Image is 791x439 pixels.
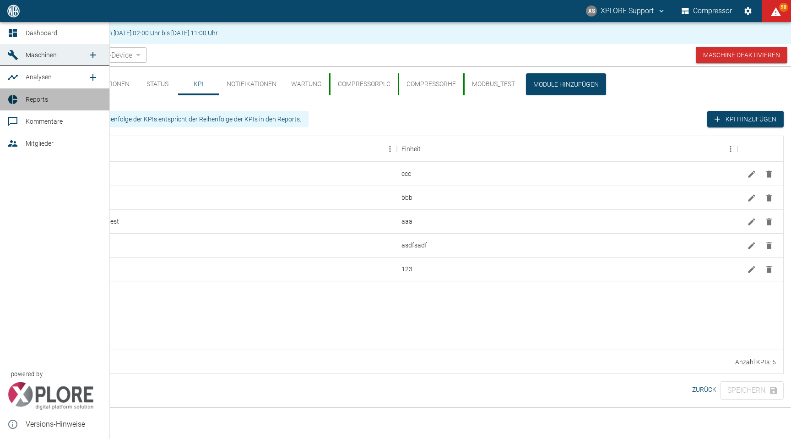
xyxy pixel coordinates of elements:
[56,136,397,162] div: Name
[56,257,397,281] div: abc
[745,239,758,252] button: Bearbeiten
[26,96,48,103] span: Reports
[56,233,397,257] div: fsdfsda
[762,263,776,276] button: Löschen
[707,111,784,128] button: KPI hinzufügen
[397,162,737,186] div: ccc
[56,162,397,186] div: A brand new KPI
[7,382,94,410] img: Xplore Logo
[84,46,102,64] a: new /machines
[585,3,667,19] button: compressors@neaxplore.com
[526,73,606,95] button: Module hinzufügen
[745,191,758,205] button: Bearbeiten
[745,215,758,229] button: Bearbeiten
[745,167,758,181] button: Bearbeiten
[397,136,737,162] div: Einheit
[178,73,219,95] button: KPI
[284,73,329,95] button: Wartung
[401,144,421,154] div: Einheit
[762,215,776,229] button: Löschen
[696,47,787,64] button: Maschine deaktivieren
[680,3,734,19] button: Compressor
[762,167,776,181] button: Löschen
[26,51,57,59] span: Maschinen
[779,3,788,12] span: 90
[397,233,737,257] div: asdfsadf
[397,257,737,281] div: 123
[397,186,737,209] div: bbb
[11,370,43,379] span: powered by
[762,191,776,205] button: Löschen
[329,73,398,95] button: CompressorPlc
[26,73,52,81] span: Analysen
[740,3,756,19] button: Einstellungen
[397,209,737,233] div: aaa
[724,142,737,156] button: Menu
[56,111,301,127] div: Die angezeigte Reihenfolge der KPIs entspricht der Reihenfolge der KPIs in den Reports.
[421,143,433,155] button: Sort
[56,186,397,209] div: KPI with KPI test
[49,25,218,41] div: Wartungsarbeiten von [DATE] 02:00 Uhr bis [DATE] 11:00 Uhr
[26,140,54,147] span: Mitglieder
[26,29,57,37] span: Dashboard
[463,73,522,95] button: modbus_test
[383,142,397,156] button: Menu
[219,73,284,95] button: Notifikationen
[84,68,102,87] a: new /analyses/list/0
[6,5,21,17] img: logo
[26,419,102,430] span: Versions-Hinweise
[26,118,63,125] span: Kommentare
[586,5,597,16] div: XS
[56,209,397,233] div: Operating hours test
[735,357,776,367] div: Anzahl KPIs: 5
[762,239,776,252] button: Löschen
[745,263,758,276] button: Bearbeiten
[688,381,720,398] button: Zurück
[398,73,463,95] button: CompressorHF
[137,73,178,95] button: Status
